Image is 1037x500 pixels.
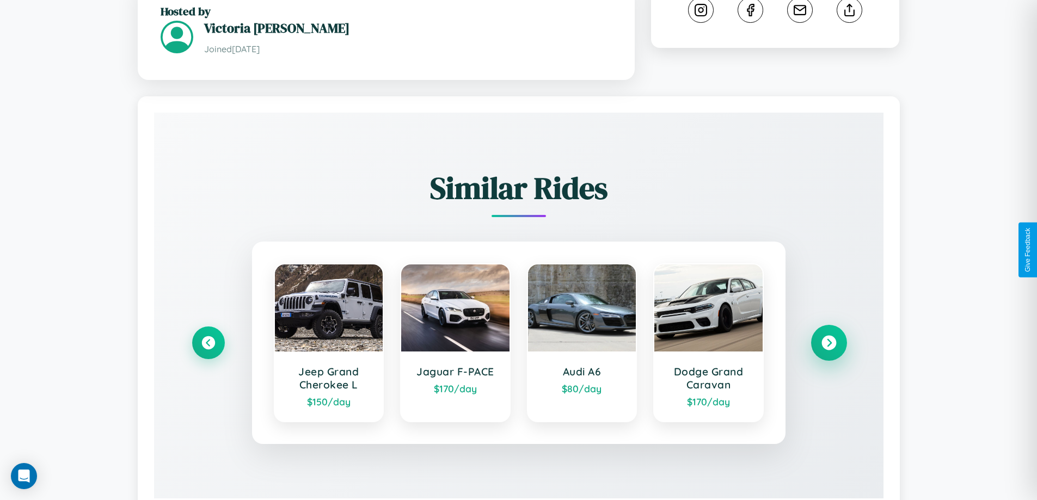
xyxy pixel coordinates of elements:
[665,396,752,408] div: $ 170 /day
[539,382,625,394] div: $ 80 /day
[400,263,511,422] a: Jaguar F-PACE$170/day
[286,396,372,408] div: $ 150 /day
[665,365,752,391] h3: Dodge Grand Caravan
[653,263,764,422] a: Dodge Grand Caravan$170/day
[1024,228,1032,272] div: Give Feedback
[412,365,499,378] h3: Jaguar F-PACE
[412,382,499,394] div: $ 170 /day
[192,167,845,209] h2: Similar Rides
[11,463,37,489] div: Open Intercom Messenger
[539,365,625,378] h3: Audi A6
[204,19,612,37] h3: Victoria [PERSON_NAME]
[286,365,372,391] h3: Jeep Grand Cherokee L
[527,263,637,422] a: Audi A6$80/day
[274,263,384,422] a: Jeep Grand Cherokee L$150/day
[204,41,612,57] p: Joined [DATE]
[161,3,612,19] h2: Hosted by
